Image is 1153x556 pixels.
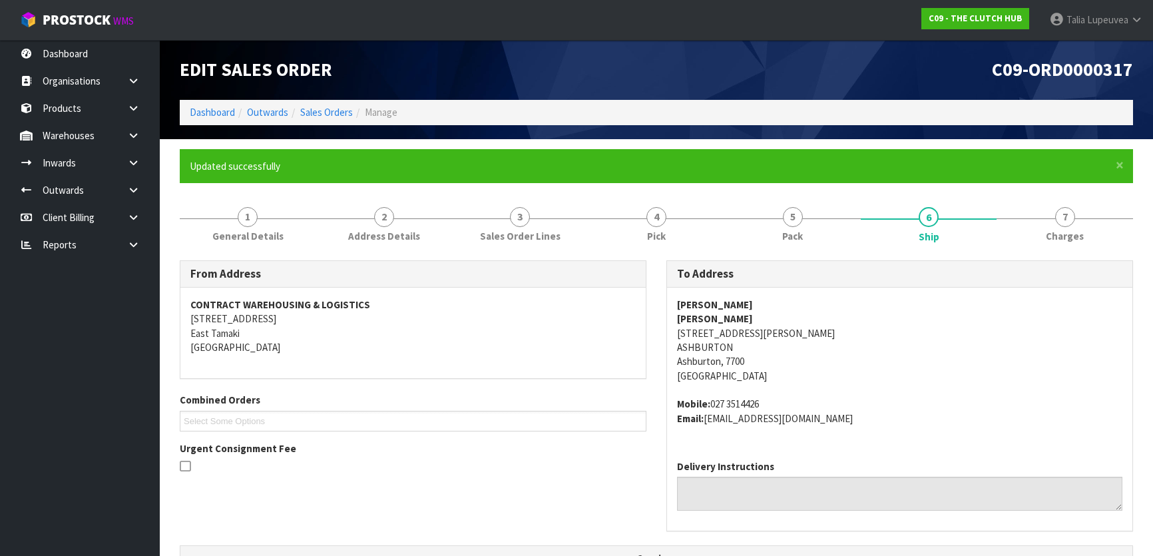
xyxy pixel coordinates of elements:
img: cube-alt.png [20,11,37,28]
a: Outwards [247,106,288,119]
span: Sales Order Lines [480,229,561,243]
a: Dashboard [190,106,235,119]
strong: C09 - THE CLUTCH HUB [929,13,1022,24]
address: [STREET_ADDRESS] East Tamaki [GEOGRAPHIC_DATA] [190,298,636,355]
span: 5 [783,207,803,227]
a: C09 - THE CLUTCH HUB [921,8,1029,29]
span: × [1116,156,1124,174]
span: C09-ORD0000317 [992,58,1133,81]
span: Lupeuvea [1087,13,1128,26]
span: Edit Sales Order [180,58,332,81]
address: [STREET_ADDRESS][PERSON_NAME] ASHBURTON Ashburton, 7700 [GEOGRAPHIC_DATA] [677,298,1122,384]
span: Address Details [348,229,420,243]
h3: To Address [677,268,1122,280]
span: 3 [510,207,530,227]
span: Updated successfully [190,160,280,172]
span: 6 [919,207,939,227]
span: 1 [238,207,258,227]
span: 7 [1055,207,1075,227]
strong: mobile [677,398,710,410]
span: Charges [1046,229,1084,243]
strong: email [677,412,704,425]
label: Combined Orders [180,393,260,407]
label: Delivery Instructions [677,459,774,473]
a: Sales Orders [300,106,353,119]
span: General Details [212,229,284,243]
h3: From Address [190,268,636,280]
span: ProStock [43,11,111,29]
span: 4 [646,207,666,227]
small: WMS [113,15,134,27]
span: Talia [1066,13,1085,26]
span: Ship [919,230,939,244]
span: Pick [647,229,666,243]
address: 027 3514426 [EMAIL_ADDRESS][DOMAIN_NAME] [677,397,1122,425]
span: Manage [365,106,397,119]
span: 2 [374,207,394,227]
span: Pack [782,229,803,243]
strong: CONTRACT WAREHOUSING & LOGISTICS [190,298,370,311]
label: Urgent Consignment Fee [180,441,296,455]
strong: [PERSON_NAME] [677,312,753,325]
strong: [PERSON_NAME] [677,298,753,311]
